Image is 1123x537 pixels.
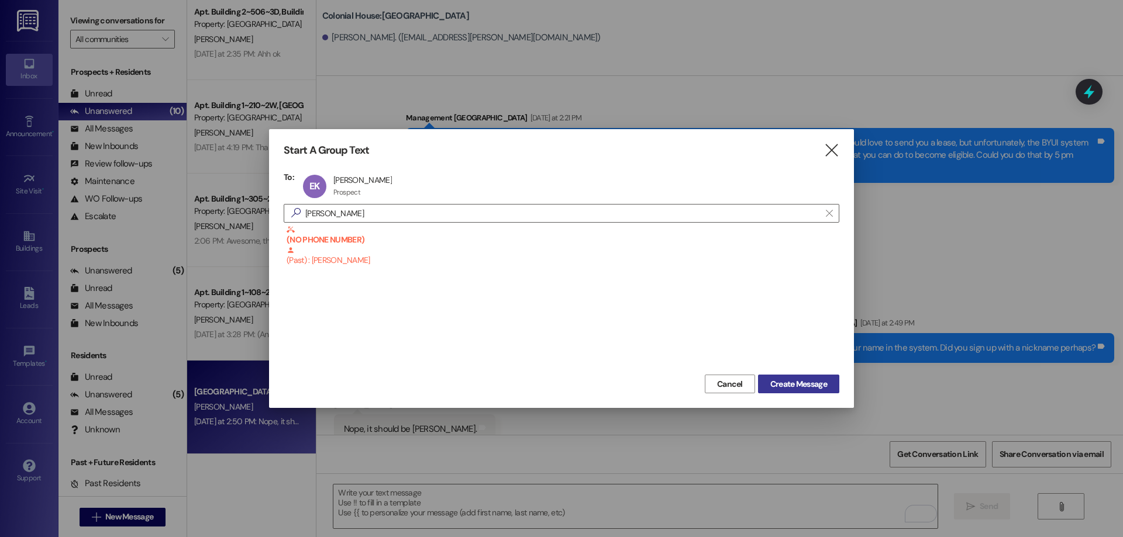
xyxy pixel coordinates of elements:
i:  [826,209,832,218]
h3: Start A Group Text [284,144,369,157]
span: Create Message [770,378,827,390]
div: (Past) : [PERSON_NAME] [287,226,839,267]
h3: To: [284,172,294,182]
div: (NO PHONE NUMBER) (Past) : [PERSON_NAME] [284,226,839,255]
b: (NO PHONE NUMBER) [287,226,839,245]
span: EK [309,180,319,192]
button: Clear text [820,205,839,222]
span: Cancel [717,378,743,390]
div: Prospect [333,188,360,197]
input: Search for any contact or apartment [305,205,820,221]
button: Create Message [758,375,839,393]
div: [PERSON_NAME] [333,175,392,185]
i:  [824,144,839,157]
i:  [287,207,305,219]
button: Cancel [705,375,755,393]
